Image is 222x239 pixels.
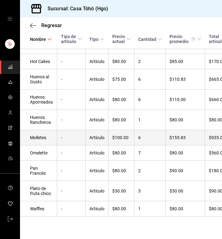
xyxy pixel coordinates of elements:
[191,37,196,41] svg: Precio promedio = Total artículos / cantidad
[134,69,166,90] td: 6
[108,69,134,90] td: $75.00
[86,69,108,90] td: Artículo
[86,161,108,181] td: Artículo
[20,110,57,130] td: Huevos Rancheros
[57,110,86,130] td: -
[61,34,76,44] div: Tipo de artículo
[138,37,162,42] span: Cantidad
[41,22,62,28] span: Regresar
[166,110,205,130] td: $80.00
[57,90,86,110] td: -
[89,37,104,42] span: Tipo
[57,69,86,90] td: -
[112,34,131,44] span: Precio actual
[108,145,134,161] td: $80.00
[134,161,166,181] td: 2
[166,181,205,201] td: $30.00
[166,69,205,90] td: $110.83
[108,161,134,181] td: $80.00
[134,130,166,145] td: 6
[20,69,57,90] td: Huevos al Gusto
[20,181,57,201] td: Plato de fruta chico
[57,201,86,217] td: -
[134,110,166,130] td: 1
[20,54,57,69] td: Hot Cakes
[43,5,108,12] h3: Sucursal: Casa Töhö (Hgo)
[108,130,134,145] td: $100.00
[30,37,52,42] span: Nombre
[86,54,108,69] td: Artículo
[30,37,46,42] div: Nombre
[86,201,108,217] td: Artículo
[134,145,166,161] td: 7
[169,34,196,44] div: Precio promedio
[108,90,134,110] td: $80.00
[61,34,82,44] span: Tipo de artículo
[166,145,205,161] td: $80.00
[86,130,108,145] td: Artículo
[166,54,205,69] td: $85.00
[166,201,205,217] td: $80.00
[20,201,57,217] td: Waffles
[134,90,166,110] td: 6
[86,110,108,130] td: Artículo
[166,161,205,181] td: $90.00
[108,54,134,69] td: $80.00
[138,37,156,42] div: Cantidad
[134,201,166,217] td: 1
[57,130,86,145] td: -
[86,90,108,110] td: Artículo
[89,37,98,42] div: Tipo
[57,181,86,201] td: -
[86,145,108,161] td: Artículo
[20,145,57,161] td: Omelette
[166,90,205,110] td: $110.00
[20,90,57,110] td: Huevos Aporreados
[20,161,57,181] td: Pan Francés
[30,22,62,28] button: Regresar
[8,16,13,21] button: open drawer
[169,34,201,44] span: Precio promedio
[112,34,125,44] div: Precio actual
[134,54,166,69] td: 2
[57,145,86,161] td: -
[57,54,86,69] td: -
[108,181,134,201] td: $30.00
[134,181,166,201] td: 3
[57,161,86,181] td: -
[108,201,134,217] td: $80.00
[166,130,205,145] td: $155.83
[108,110,134,130] td: $80.00
[20,130,57,145] td: Molletes
[86,181,108,201] td: Artículo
